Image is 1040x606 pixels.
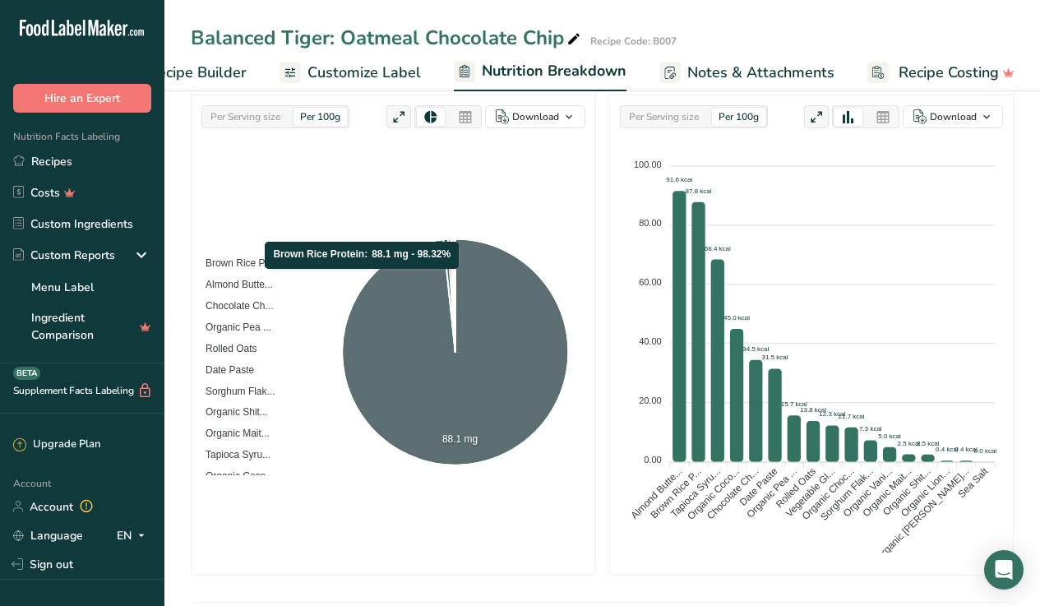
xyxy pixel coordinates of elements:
[193,471,274,483] span: Organic Coco...
[860,465,913,519] tspan: Organic Mait...
[659,54,834,91] a: Notes & Attachments
[294,108,347,126] div: Per 100g
[705,465,760,521] tspan: Chocolate Ch...
[687,62,834,84] span: Notes & Attachments
[867,54,1015,91] a: Recipe Costing
[628,465,684,521] tspan: Almond Butte...
[774,465,818,510] tspan: Rolled Oats
[13,521,83,550] a: Language
[634,160,662,169] tspan: 100.00
[193,279,273,290] span: Almond Butte...
[13,437,100,453] div: Upgrade Plan
[800,465,857,522] tspan: Organic Choc...
[639,277,662,287] tspan: 60.00
[117,525,151,545] div: EN
[873,465,971,563] tspan: Organic [PERSON_NAME]...
[648,465,703,520] tspan: Brown Rice P...
[841,465,894,519] tspan: Organic Vani...
[622,108,705,126] div: Per Serving size
[737,465,780,508] tspan: Date Paste
[644,455,661,465] tspan: 0.00
[899,465,952,519] tspan: Organic Lion...
[454,53,626,92] a: Nutrition Breakdown
[881,465,933,518] tspan: Organic Shit...
[590,34,677,49] div: Recipe Code: B007
[193,364,254,376] span: Date Paste
[930,109,977,124] div: Download
[482,60,626,82] span: Nutrition Breakdown
[639,218,662,228] tspan: 80.00
[956,465,991,500] tspan: Sea Salt
[903,105,1003,128] button: Download
[744,465,799,520] tspan: Organic Pea ...
[193,257,272,269] span: Brown Rice P...
[639,336,662,346] tspan: 40.00
[193,428,270,440] span: Organic Mait...
[685,465,742,522] tspan: Organic Coco...
[639,396,662,405] tspan: 20.00
[668,465,723,520] tspan: Tapioca Syru...
[193,343,257,354] span: Rolled Oats
[193,450,270,461] span: Tapioca Syru...
[899,62,999,84] span: Recipe Costing
[13,367,40,380] div: BETA
[984,550,1024,590] div: Open Intercom Messenger
[193,386,275,397] span: Sorghum Flak...
[204,108,287,126] div: Per Serving size
[193,300,274,312] span: Chocolate Ch...
[13,84,151,113] button: Hire an Expert
[13,247,115,264] div: Custom Reports
[148,62,247,84] span: Recipe Builder
[783,465,838,520] tspan: Vegetable Gl...
[280,54,421,91] a: Customize Label
[193,322,271,333] span: Organic Pea ...
[485,105,585,128] button: Download
[117,54,247,91] a: Recipe Builder
[712,108,765,126] div: Per 100g
[191,23,584,53] div: Balanced Tiger: Oatmeal Chocolate Chip
[818,465,876,523] tspan: Sorghum Flak...
[512,109,559,124] div: Download
[307,62,421,84] span: Customize Label
[193,407,268,419] span: Organic Shit...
